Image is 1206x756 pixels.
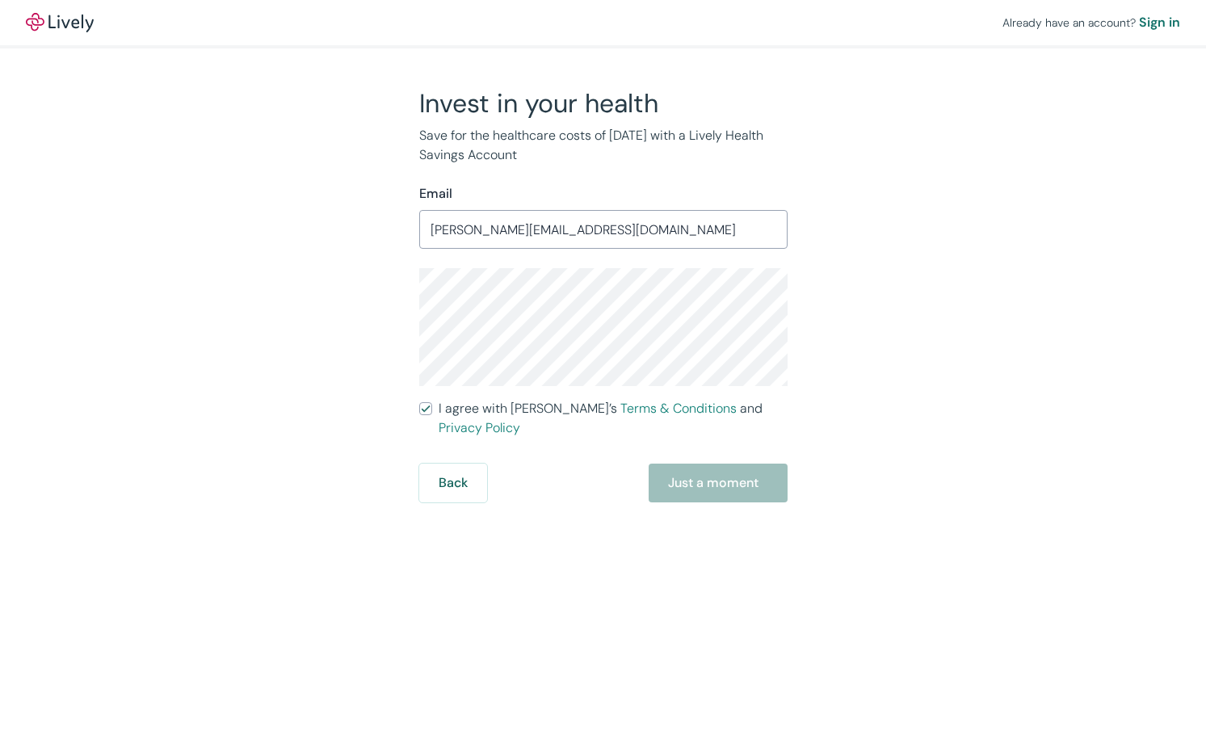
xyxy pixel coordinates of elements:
a: Sign in [1139,13,1180,32]
a: Terms & Conditions [620,400,737,417]
img: Lively [26,13,94,32]
a: LivelyLively [26,13,94,32]
a: Privacy Policy [439,419,520,436]
label: Email [419,184,452,204]
span: I agree with [PERSON_NAME]’s and [439,399,788,438]
div: Already have an account? [1002,13,1180,32]
h2: Invest in your health [419,87,788,120]
button: Back [419,464,487,502]
p: Save for the healthcare costs of [DATE] with a Lively Health Savings Account [419,126,788,165]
